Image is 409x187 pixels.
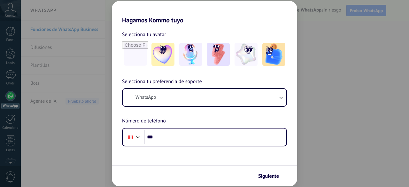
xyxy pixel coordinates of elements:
[207,43,230,66] img: -3.jpeg
[255,171,288,182] button: Siguiente
[262,43,285,66] img: -5.jpeg
[235,43,258,66] img: -4.jpeg
[123,89,286,106] button: WhatsApp
[122,30,166,39] span: Selecciona tu avatar
[112,1,297,24] h2: Hagamos Kommo tuyo
[122,78,202,86] span: Selecciona tu preferencia de soporte
[258,174,279,178] span: Siguiente
[151,43,174,66] img: -1.jpeg
[135,94,156,101] span: WhatsApp
[179,43,202,66] img: -2.jpeg
[125,130,137,144] div: Peru: + 51
[122,117,166,125] span: Número de teléfono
